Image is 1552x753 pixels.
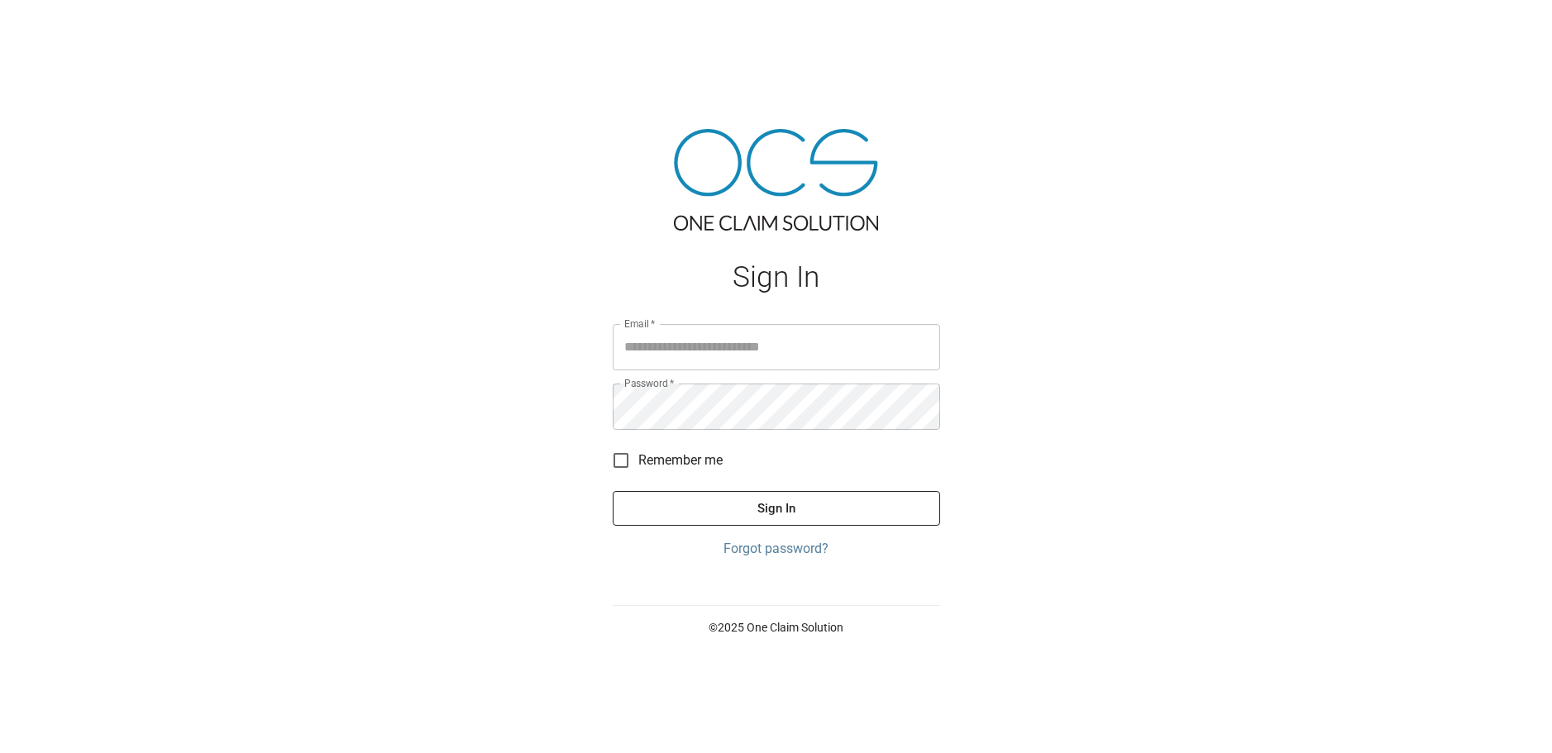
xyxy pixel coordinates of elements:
label: Password [624,376,674,390]
p: © 2025 One Claim Solution [613,619,940,636]
img: ocs-logo-white-transparent.png [20,10,86,43]
a: Forgot password? [613,539,940,559]
span: Remember me [638,450,723,470]
button: Sign In [613,491,940,526]
img: ocs-logo-tra.png [674,129,878,231]
h1: Sign In [613,260,940,294]
label: Email [624,317,656,331]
